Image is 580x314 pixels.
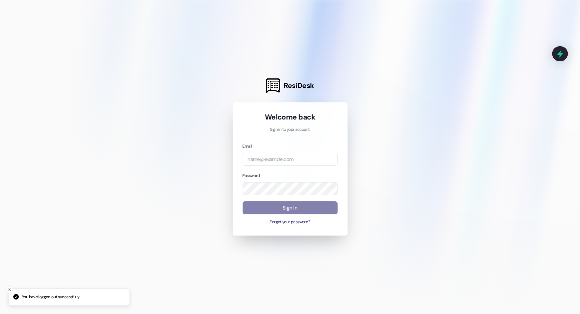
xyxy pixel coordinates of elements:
[266,78,280,93] img: ResiDesk Logo
[243,201,338,215] button: Sign In
[243,127,338,133] p: Sign in to your account
[243,219,338,225] button: Forgot your password?
[243,143,252,149] label: Email
[284,81,314,90] span: ResiDesk
[243,153,338,166] input: name@example.com
[243,112,338,122] h1: Welcome back
[22,294,79,300] p: You have logged out successfully
[243,173,260,178] label: Password
[6,286,13,293] button: Close toast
